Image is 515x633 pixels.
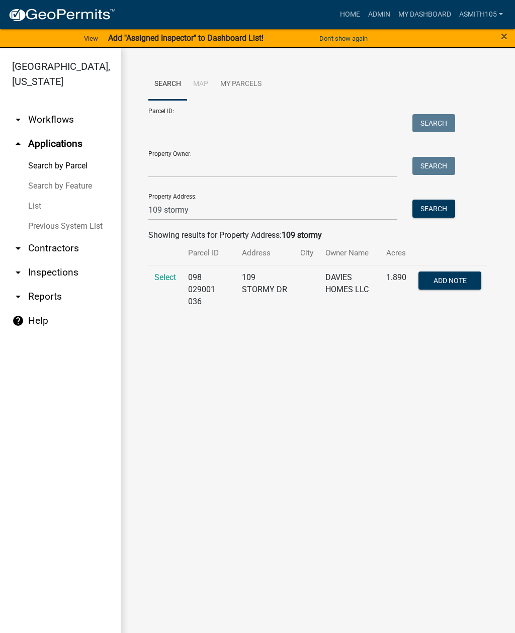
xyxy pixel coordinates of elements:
[501,29,507,43] span: ×
[182,265,236,314] td: 098 029001 036
[380,241,412,265] th: Acres
[12,242,24,254] i: arrow_drop_down
[412,157,455,175] button: Search
[364,5,394,24] a: Admin
[418,272,481,290] button: Add Note
[236,265,294,314] td: 109 STORMY DR
[108,33,264,43] strong: Add "Assigned Inspector" to Dashboard List!
[319,265,380,314] td: DAVIES HOMES LLC
[336,5,364,24] a: Home
[12,266,24,279] i: arrow_drop_down
[501,30,507,42] button: Close
[282,230,322,240] strong: 109 stormy
[12,114,24,126] i: arrow_drop_down
[214,68,268,101] a: My Parcels
[294,241,319,265] th: City
[12,138,24,150] i: arrow_drop_up
[148,68,187,101] a: Search
[394,5,455,24] a: My Dashboard
[12,291,24,303] i: arrow_drop_down
[80,30,102,47] a: View
[12,315,24,327] i: help
[412,114,455,132] button: Search
[154,273,176,282] a: Select
[148,229,487,241] div: Showing results for Property Address:
[412,200,455,218] button: Search
[182,241,236,265] th: Parcel ID
[455,5,507,24] a: asmith105
[315,30,372,47] button: Don't show again
[433,276,466,284] span: Add Note
[380,265,412,314] td: 1.890
[319,241,380,265] th: Owner Name
[236,241,294,265] th: Address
